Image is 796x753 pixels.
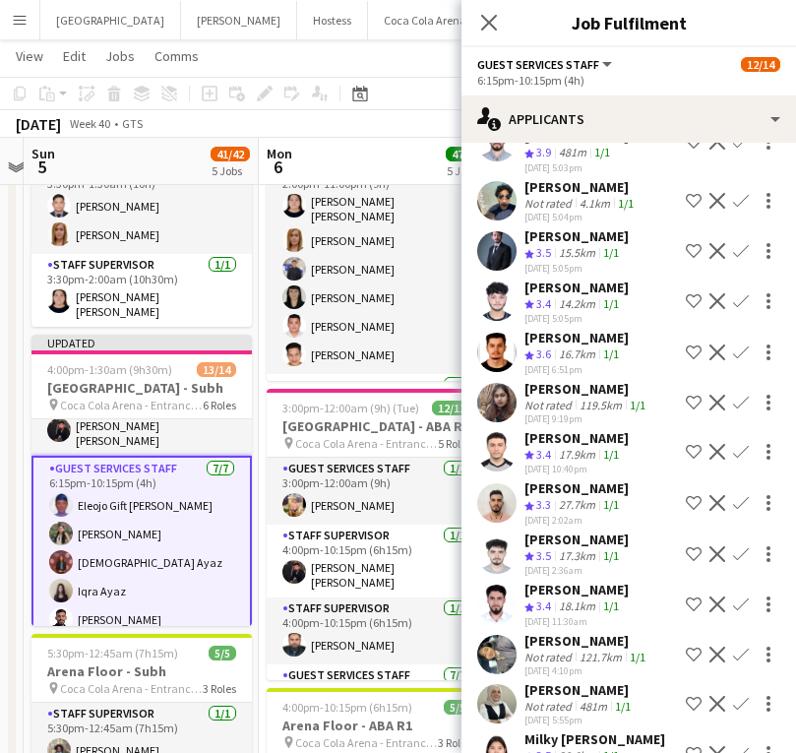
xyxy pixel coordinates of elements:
app-skills-label: 1/1 [603,598,619,613]
app-skills-label: 1/1 [603,548,619,563]
app-job-card: 3:30pm-2:00am (10h30m) (Mon)3/3Merch - Subh Coca Cola Arena - Entrance F2 RolesCashier/ Merchandi... [31,90,252,327]
app-card-role: Staff Supervisor1/13:30pm-2:00am (10h30m)[PERSON_NAME] [PERSON_NAME] [31,254,252,327]
app-skills-label: 1/1 [603,245,619,260]
span: Coca Cola Arena - Entrance F [295,735,438,750]
button: [PERSON_NAME] [181,1,297,39]
div: [DATE] 11:30am [524,615,629,628]
span: Coca Cola Arena - Entrance F [60,398,203,412]
div: Not rated [524,196,576,211]
span: 3.3 [536,497,551,512]
span: 47/47 [446,147,485,161]
h3: [GEOGRAPHIC_DATA] - ABA R1 [267,417,487,435]
app-job-card: 3:00pm-12:00am (9h) (Tue)12/12[GEOGRAPHIC_DATA] - ABA R1 Coca Cola Arena - Entrance F5 RolesGuest... [267,389,487,680]
div: 5 Jobs [212,163,249,178]
app-skills-label: 1/1 [603,296,619,311]
div: 17.9km [555,447,599,464]
span: 3.4 [536,598,551,613]
button: Hostess [297,1,368,39]
div: [DATE] 2:36am [524,564,629,577]
app-job-card: Updated4:00pm-1:30am (9h30m) (Mon)13/14[GEOGRAPHIC_DATA] - Subh Coca Cola Arena - Entrance F6 Rol... [31,335,252,626]
div: Milky [PERSON_NAME] [524,730,665,748]
div: [DATE] [16,114,61,134]
span: 12/14 [741,57,780,72]
span: Comms [154,47,199,65]
div: 16.7km [555,346,599,363]
div: 15.5km [555,245,599,262]
span: 6 Roles [203,398,236,412]
a: Comms [147,43,207,69]
span: 5/5 [444,700,471,715]
div: [DATE] 10:40pm [524,463,629,475]
app-card-role: Staff Supervisor1/15:30pm-12:45am (7h15m)[PERSON_NAME] [PERSON_NAME] [31,383,252,456]
div: [PERSON_NAME] [524,429,629,447]
div: 481m [576,699,611,714]
div: [PERSON_NAME] [524,632,649,650]
div: [DATE] 6:51pm [524,363,629,376]
span: 5 Roles [438,436,471,451]
div: [DATE] 2:02am [524,514,629,527]
app-skills-label: 1/1 [603,346,619,361]
button: Coca Cola Arena 2024 [368,1,509,39]
span: Sun [31,145,55,162]
div: [PERSON_NAME] [524,178,638,196]
div: [PERSON_NAME] [524,531,629,548]
span: 6 [264,156,292,178]
div: [DATE] 5:55pm [524,714,635,726]
div: [PERSON_NAME] [524,227,629,245]
app-skills-label: 1/1 [618,196,634,211]
div: [PERSON_NAME] [524,380,649,398]
div: 27.7km [555,497,599,514]
app-skills-label: 1/1 [630,398,645,412]
div: Not rated [524,650,576,664]
app-skills-label: 1/1 [630,650,645,664]
div: 18.1km [555,598,599,615]
span: 13/14 [197,362,236,377]
button: Guest Services Staff [477,57,615,72]
app-card-role: Staff Supervisor1/1 [267,374,487,441]
app-card-role: Staff Supervisor1/14:00pm-10:15pm (6h15m)[PERSON_NAME] [PERSON_NAME] [267,525,487,597]
h3: [GEOGRAPHIC_DATA] - Subh [31,379,252,397]
a: Edit [55,43,93,69]
span: View [16,47,43,65]
app-card-role: Guest Services Staff7/76:15pm-10:15pm (4h)Eleojo Gift [PERSON_NAME][PERSON_NAME][DEMOGRAPHIC_DATA... [31,456,252,704]
div: 17.3km [555,548,599,565]
app-card-role: Cashier/ Merchandise2/23:30pm-1:30am (10h)[PERSON_NAME][PERSON_NAME] [31,158,252,254]
span: 5 [29,156,55,178]
h3: Job Fulfilment [461,10,796,35]
div: [DATE] 5:03pm [524,161,678,174]
div: Not rated [524,398,576,412]
div: GTS [122,116,143,131]
div: Updated [31,335,252,350]
span: Edit [63,47,86,65]
div: 14.2km [555,296,599,313]
span: 41/42 [211,147,250,161]
span: 3 Roles [438,735,471,750]
div: 121.7km [576,650,626,664]
span: Coca Cola Arena - Entrance F [60,681,203,696]
div: [PERSON_NAME] [524,329,629,346]
div: [DATE] 9:19pm [524,412,649,425]
span: 3.9 [536,145,551,159]
div: 481m [555,145,590,161]
span: 3:00pm-12:00am (9h) (Tue) [282,401,419,415]
div: Applicants [461,95,796,143]
span: 3.6 [536,346,551,361]
app-job-card: 2:00pm-11:30pm (9h30m)9/9Merch - ABA R1 Coca Cola Arena - Entrance F3 RolesCashier/ Merchandise6/... [267,90,487,381]
h3: Arena Floor - ABA R1 [267,717,487,734]
span: 4:00pm-10:15pm (6h15m) [282,700,412,715]
div: Not rated [524,699,576,714]
span: 3.5 [536,548,551,563]
span: Mon [267,145,292,162]
span: Coca Cola Arena - Entrance F [295,436,438,451]
span: 12/12 [432,401,471,415]
div: 4.1km [576,196,614,211]
div: [DATE] 5:05pm [524,262,629,275]
span: 3 Roles [203,681,236,696]
app-card-role: Cashier/ Merchandise6/62:00pm-11:00pm (9h)[PERSON_NAME] [PERSON_NAME][PERSON_NAME][PERSON_NAME][P... [267,158,487,374]
div: [PERSON_NAME] [524,479,629,497]
span: 5:30pm-12:45am (7h15m) (Mon) [47,646,209,660]
span: Jobs [105,47,135,65]
div: [PERSON_NAME] [524,681,635,699]
div: [PERSON_NAME] [524,279,629,296]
